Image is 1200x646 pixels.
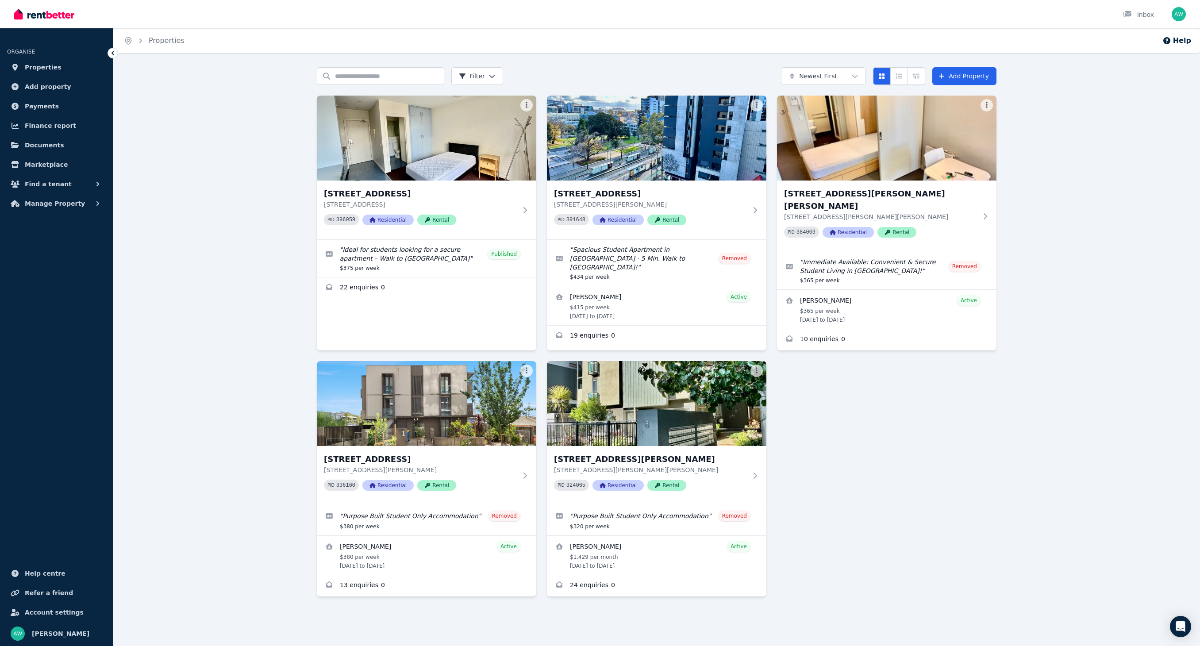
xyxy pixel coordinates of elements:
span: Rental [417,480,456,491]
span: Refer a friend [25,588,73,598]
p: [STREET_ADDRESS][PERSON_NAME] [324,465,517,474]
a: 113/6 John St, Box Hill[STREET_ADDRESS][PERSON_NAME][PERSON_NAME][STREET_ADDRESS][PERSON_NAME][PE... [777,96,996,252]
button: Manage Property [7,195,106,212]
a: Edit listing: Ideal for students looking for a secure apartment – Walk to Monash Uni [317,240,536,277]
span: Residential [592,480,644,491]
a: Add property [7,78,106,96]
img: 602/131 Pelham St, Carlton [547,96,766,181]
code: 396959 [336,217,355,223]
span: Add property [25,81,71,92]
code: 384003 [796,229,815,235]
span: Payments [25,101,59,112]
a: Edit listing: Spacious Student Apartment in Carlton - 5 Min. Walk to Melbourne Uni! [547,240,766,286]
button: More options [750,99,763,112]
img: 109/1 Wellington Road, Box Hill [317,361,536,446]
a: Edit listing: Purpose Built Student Only Accommodation [317,505,536,535]
span: Help centre [25,568,65,579]
div: View options [873,67,925,85]
small: PID [558,483,565,488]
button: Card view [873,67,891,85]
a: View details for Bolun Zhang [317,536,536,575]
span: Residential [592,215,644,225]
a: Add Property [932,67,996,85]
span: Finance report [25,120,76,131]
a: View details for Hwangwoon Lee [777,290,996,329]
small: PID [327,217,335,222]
h3: [STREET_ADDRESS] [324,453,517,465]
a: Enquiries for 113/6 John St, Box Hill [777,329,996,350]
a: 109/1 Wellington Road, Box Hill[STREET_ADDRESS][STREET_ADDRESS][PERSON_NAME]PID 336160Residential... [317,361,536,505]
code: 324065 [566,482,585,488]
p: [STREET_ADDRESS][PERSON_NAME][PERSON_NAME] [784,212,977,221]
h3: [STREET_ADDRESS][PERSON_NAME] [554,453,747,465]
button: Newest First [781,67,866,85]
span: Filter [459,72,485,81]
span: Rental [877,227,916,238]
h3: [STREET_ADDRESS] [324,188,517,200]
a: View details for Rayan Alamri [547,286,766,325]
button: Find a tenant [7,175,106,193]
code: 336160 [336,482,355,488]
p: [STREET_ADDRESS][PERSON_NAME] [554,200,747,209]
img: 203/60 Waverley Rd, Malvern East [317,96,536,181]
small: PID [788,230,795,235]
span: Newest First [799,72,837,81]
span: Marketplace [25,159,68,170]
span: Residential [362,215,414,225]
a: Marketplace [7,156,106,173]
a: View details for Sadhwi Gurung [547,536,766,575]
a: Enquiries for 109/1 Wellington Road, Box Hill [317,575,536,596]
span: Find a tenant [25,179,72,189]
span: Properties [25,62,62,73]
a: Edit listing: Immediate Available: Convenient & Secure Student Living in Box Hill! [777,252,996,289]
a: Documents [7,136,106,154]
a: Finance report [7,117,106,135]
button: More options [520,99,533,112]
div: Inbox [1123,10,1154,19]
a: 306/8 Bruce Street, Box Hill[STREET_ADDRESS][PERSON_NAME][STREET_ADDRESS][PERSON_NAME][PERSON_NAM... [547,361,766,505]
a: Payments [7,97,106,115]
a: Help centre [7,565,106,582]
nav: Breadcrumb [113,28,195,53]
h3: [STREET_ADDRESS][PERSON_NAME][PERSON_NAME] [784,188,977,212]
a: Enquiries for 602/131 Pelham St, Carlton [547,326,766,347]
a: Account settings [7,604,106,621]
img: Andrew Wong [1172,7,1186,21]
span: Rental [417,215,456,225]
span: ORGANISE [7,49,35,55]
small: PID [558,217,565,222]
span: Residential [823,227,874,238]
span: Manage Property [25,198,85,209]
span: Documents [25,140,64,150]
p: [STREET_ADDRESS][PERSON_NAME][PERSON_NAME] [554,465,747,474]
span: [PERSON_NAME] [32,628,89,639]
button: Filter [451,67,503,85]
a: 602/131 Pelham St, Carlton[STREET_ADDRESS][STREET_ADDRESS][PERSON_NAME]PID 391648ResidentialRental [547,96,766,239]
img: 113/6 John St, Box Hill [777,96,996,181]
a: Enquiries for 203/60 Waverley Rd, Malvern East [317,277,536,299]
button: Expanded list view [908,67,925,85]
div: Open Intercom Messenger [1170,616,1191,637]
span: Rental [647,215,686,225]
img: 306/8 Bruce Street, Box Hill [547,361,766,446]
button: More options [750,365,763,377]
small: PID [327,483,335,488]
button: Compact list view [890,67,908,85]
code: 391648 [566,217,585,223]
a: Edit listing: Purpose Built Student Only Accommodation [547,505,766,535]
p: [STREET_ADDRESS] [324,200,517,209]
button: More options [981,99,993,112]
a: Refer a friend [7,584,106,602]
a: 203/60 Waverley Rd, Malvern East[STREET_ADDRESS][STREET_ADDRESS]PID 396959ResidentialRental [317,96,536,239]
a: Properties [7,58,106,76]
span: Residential [362,480,414,491]
button: Help [1162,35,1191,46]
span: Account settings [25,607,84,618]
a: Properties [149,36,185,45]
img: Andrew Wong [11,627,25,641]
img: RentBetter [14,8,74,21]
button: More options [520,365,533,377]
a: Enquiries for 306/8 Bruce Street, Box Hill [547,575,766,596]
span: Rental [647,480,686,491]
h3: [STREET_ADDRESS] [554,188,747,200]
